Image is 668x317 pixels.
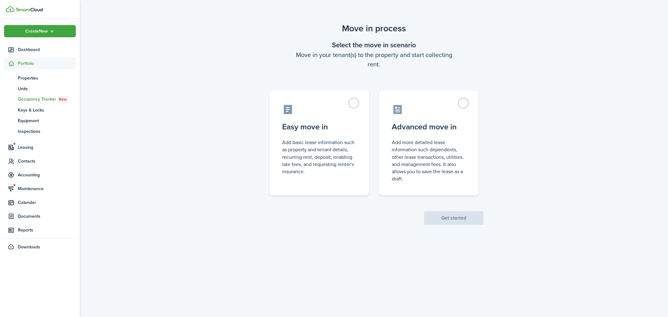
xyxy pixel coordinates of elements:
[18,75,76,81] span: Properties
[18,227,76,233] span: Reports
[264,40,484,50] wizard-step-header-title: Select the move in scenario
[18,172,76,178] span: Accounting
[4,115,76,126] a: Equipment
[18,46,76,53] span: Dashboard
[18,144,76,151] span: Leasing
[18,96,76,103] span: Occupancy Tracker
[4,44,76,56] a: Dashboard
[18,128,76,135] span: Inspections
[6,6,14,12] img: TenantCloud
[4,83,76,94] a: Units
[282,139,356,175] control-radio-card-description: Add basic lease information such as property and tenant details, recurring rent, deposit, enablin...
[18,117,76,124] span: Equipment
[4,126,76,137] a: Inspections
[18,199,76,206] span: Calendar
[18,244,40,250] span: Downloads
[4,73,76,83] a: Properties
[264,50,484,69] wizard-step-header-description: Move in your tenant(s) to the property and start collecting rent.
[4,25,76,37] button: Open menu
[59,96,67,102] span: New
[4,94,76,105] a: Occupancy TrackerNew
[18,60,76,67] span: Portfolio
[4,105,76,115] a: Keys & Locks
[18,86,76,92] span: Units
[18,107,76,113] span: Keys & Locks
[282,121,356,133] control-radio-card-title: Easy move in
[15,8,43,12] img: TenantCloud
[264,22,484,35] scenario-title: Move in process
[18,185,76,192] span: Maintenance
[25,29,48,34] span: Create New
[4,224,76,236] a: Reports
[18,213,76,220] span: Documents
[18,158,76,164] span: Contacts
[392,121,466,133] control-radio-card-title: Advanced move in
[392,139,466,182] control-radio-card-description: Add more detailed lease information such dependents, other lease transactions, utilities, and man...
